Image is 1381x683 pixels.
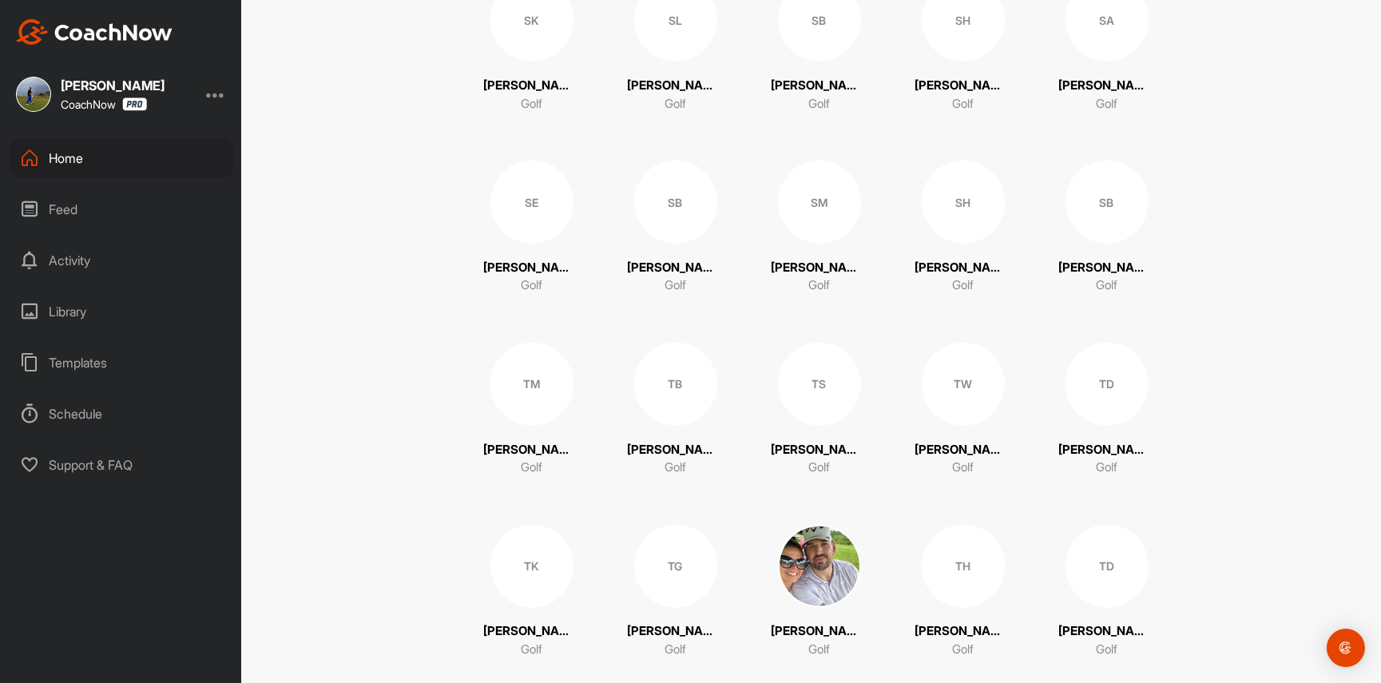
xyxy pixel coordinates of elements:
img: square_7a2f5a21f41bee58bdc20557bdcfd6ec.jpg [16,77,51,112]
p: [PERSON_NAME] [628,441,724,459]
a: TG[PERSON_NAME]Golf [628,525,724,659]
p: Golf [665,459,686,477]
p: Golf [1096,276,1117,295]
p: Golf [952,276,974,295]
p: Golf [808,95,830,113]
p: Golf [521,459,542,477]
div: Open Intercom Messenger [1327,629,1365,667]
p: [PERSON_NAME] [772,622,867,641]
div: SB [1066,161,1149,244]
div: Home [9,138,234,178]
div: TD [1066,525,1149,608]
a: TD[PERSON_NAME]Golf [1059,525,1155,659]
p: [PERSON_NAME] [628,622,724,641]
p: Golf [952,459,974,477]
a: TS[PERSON_NAME]Golf [772,343,867,477]
a: TW[PERSON_NAME]Golf [915,343,1011,477]
p: Golf [808,641,830,659]
p: Golf [952,641,974,659]
div: Activity [9,240,234,280]
img: square_362399b27c0243f0ef1ab3466cee5bc7.jpg [778,525,861,608]
a: SB[PERSON_NAME]Golf [1059,161,1155,295]
p: Golf [665,641,686,659]
p: Golf [1096,95,1117,113]
div: SE [490,161,573,244]
p: Golf [665,95,686,113]
p: Golf [665,276,686,295]
p: [PERSON_NAME] [628,77,724,95]
p: Golf [521,95,542,113]
p: [PERSON_NAME] [772,441,867,459]
a: TK[PERSON_NAME]Golf [484,525,580,659]
div: TW [922,343,1005,426]
a: TM[PERSON_NAME]Golf [484,343,580,477]
p: Golf [521,276,542,295]
div: SH [922,161,1005,244]
p: [PERSON_NAME] [628,259,724,277]
p: [PERSON_NAME] [772,77,867,95]
div: SB [634,161,717,244]
div: Feed [9,189,234,229]
a: TD[PERSON_NAME]Golf [1059,343,1155,477]
div: TH [922,525,1005,608]
p: [PERSON_NAME] [484,259,580,277]
div: TK [490,525,573,608]
img: CoachNow Pro [122,97,147,111]
div: Support & FAQ [9,445,234,485]
div: CoachNow [61,97,147,111]
p: [PERSON_NAME] [915,441,1011,459]
div: Library [9,292,234,332]
a: SM[PERSON_NAME]Golf [772,161,867,295]
a: TH[PERSON_NAME]Golf [915,525,1011,659]
a: SH[PERSON_NAME]Golf [915,161,1011,295]
div: TG [634,525,717,608]
div: Templates [9,343,234,383]
p: [PERSON_NAME] [1059,622,1155,641]
div: TB [634,343,717,426]
div: TD [1066,343,1149,426]
a: SE[PERSON_NAME]Golf [484,161,580,295]
p: [PERSON_NAME] [772,259,867,277]
img: CoachNow [16,19,173,45]
p: [PERSON_NAME] [915,77,1011,95]
p: [PERSON_NAME] [915,259,1011,277]
p: Golf [808,459,830,477]
p: [PERSON_NAME] [484,622,580,641]
p: Golf [808,276,830,295]
p: [PERSON_NAME] [1059,441,1155,459]
a: SB[PERSON_NAME]Golf [628,161,724,295]
div: Schedule [9,394,234,434]
div: SM [778,161,861,244]
div: TM [490,343,573,426]
p: [PERSON_NAME] [484,441,580,459]
div: [PERSON_NAME] [61,79,165,92]
p: [PERSON_NAME] [1059,77,1155,95]
p: [PERSON_NAME] [484,77,580,95]
a: TB[PERSON_NAME]Golf [628,343,724,477]
p: Golf [521,641,542,659]
p: Golf [952,95,974,113]
p: Golf [1096,641,1117,659]
p: [PERSON_NAME] [915,622,1011,641]
div: TS [778,343,861,426]
a: [PERSON_NAME]Golf [772,525,867,659]
p: Golf [1096,459,1117,477]
p: [PERSON_NAME] [1059,259,1155,277]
